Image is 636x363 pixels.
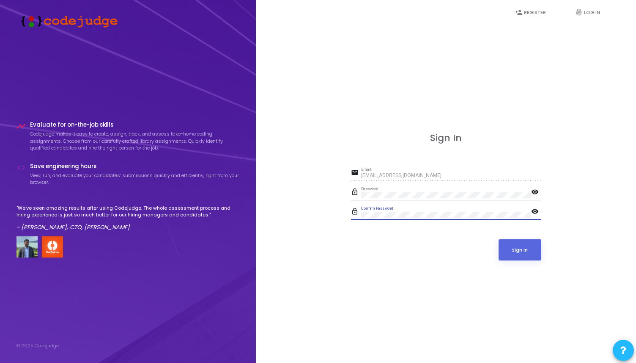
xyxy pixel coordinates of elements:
[351,168,361,178] mat-icon: email
[16,223,130,231] em: - [PERSON_NAME], CTO, [PERSON_NAME]
[531,188,541,198] mat-icon: visibility
[567,3,617,22] a: fingerprintLog In
[16,236,38,258] img: user image
[575,8,583,16] i: fingerprint
[16,342,59,349] div: © 2025 Codejudge
[361,173,541,179] input: Email
[42,236,63,258] img: company-logo
[16,163,26,172] i: code
[507,3,557,22] a: person_addRegister
[16,122,26,131] i: timeline
[16,205,240,219] p: "We've seen amazing results after using Codejudge. The whole assessment process and hiring experi...
[499,239,541,260] button: Sign In
[351,133,541,144] h3: Sign In
[30,172,240,186] p: View, run, and evaluate your candidates’ submissions quickly and efficiently, right from your bro...
[30,130,240,152] p: Codejudge makes it easy to create, assign, track, and assess take-home coding assignments. Choose...
[515,8,523,16] i: person_add
[531,207,541,217] mat-icon: visibility
[30,163,240,170] h4: Save engineering hours
[351,188,361,198] mat-icon: lock_outline
[351,207,361,217] mat-icon: lock_outline
[30,122,240,128] h4: Evaluate for on-the-job skills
